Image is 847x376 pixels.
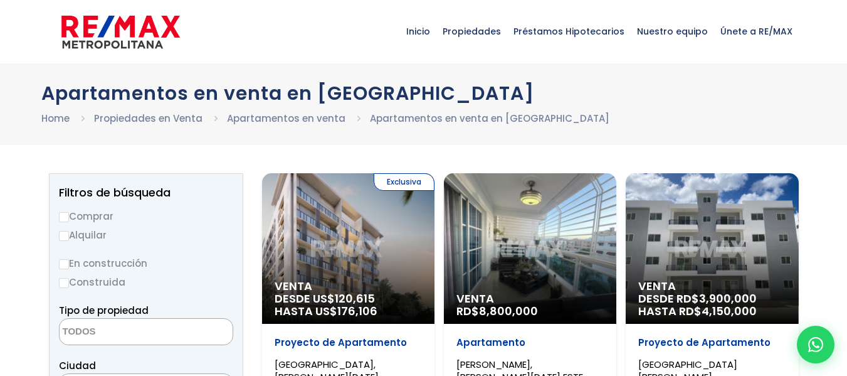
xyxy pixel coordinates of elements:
[456,293,604,305] span: Venta
[275,293,422,318] span: DESDE US$
[59,359,96,372] span: Ciudad
[335,291,375,306] span: 120,615
[41,112,70,125] a: Home
[436,13,507,50] span: Propiedades
[227,112,345,125] a: Apartamentos en venta
[714,13,799,50] span: Únete a RE/MAX
[59,278,69,288] input: Construida
[638,305,786,318] span: HASTA RD$
[507,13,631,50] span: Préstamos Hipotecarios
[59,227,233,243] label: Alquilar
[94,112,203,125] a: Propiedades en Venta
[59,304,149,317] span: Tipo de propiedad
[59,231,69,241] input: Alquilar
[59,274,233,290] label: Construida
[702,303,757,319] span: 4,150,000
[59,186,233,199] h2: Filtros de búsqueda
[275,280,422,293] span: Venta
[59,212,69,222] input: Comprar
[374,173,434,191] span: Exclusiva
[59,259,69,269] input: En construcción
[59,255,233,271] label: En construcción
[275,336,422,349] p: Proyecto de Apartamento
[638,336,786,349] p: Proyecto de Apartamento
[479,303,538,319] span: 8,800,000
[275,305,422,318] span: HASTA US$
[638,293,786,318] span: DESDE RD$
[60,319,181,346] textarea: Search
[631,13,714,50] span: Nuestro equipo
[638,280,786,293] span: Venta
[337,303,377,319] span: 176,106
[699,291,757,306] span: 3,900,000
[456,336,604,349] p: Apartamento
[456,303,538,319] span: RD$
[61,13,180,51] img: remax-metropolitana-logo
[41,82,806,104] h1: Apartamentos en venta en [GEOGRAPHIC_DATA]
[400,13,436,50] span: Inicio
[59,208,233,224] label: Comprar
[370,110,609,126] li: Apartamentos en venta en [GEOGRAPHIC_DATA]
